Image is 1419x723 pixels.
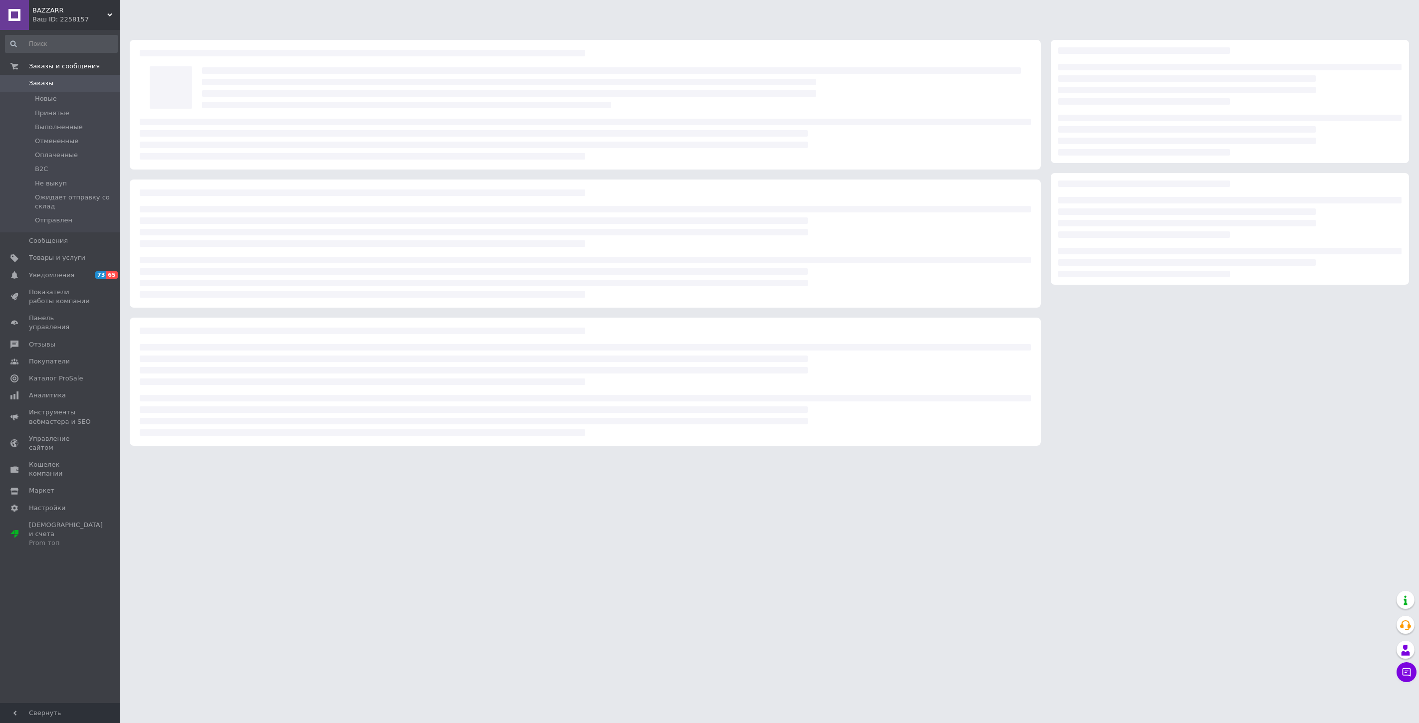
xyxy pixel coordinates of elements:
[106,271,118,279] span: 65
[35,137,78,146] span: Отмененные
[95,271,106,279] span: 73
[35,151,78,160] span: Оплаченные
[29,391,66,400] span: Аналитика
[29,79,53,88] span: Заказы
[29,521,103,548] span: [DEMOGRAPHIC_DATA] и счета
[29,539,103,547] div: Prom топ
[29,253,85,262] span: Товары и услуги
[35,216,72,225] span: Отправлен
[29,504,65,513] span: Настройки
[29,288,92,306] span: Показатели работы компании
[35,165,48,174] span: B2C
[35,123,83,132] span: Выполненные
[35,109,69,118] span: Принятые
[29,374,83,383] span: Каталог ProSale
[29,271,74,280] span: Уведомления
[29,340,55,349] span: Отзывы
[35,94,57,103] span: Новые
[29,486,54,495] span: Маркет
[1397,662,1417,682] button: Чат с покупателем
[29,357,70,366] span: Покупатели
[35,193,117,211] span: Ожидает отправку со склад
[35,179,67,188] span: Не выкуп
[29,314,92,332] span: Панель управления
[32,15,120,24] div: Ваш ID: 2258157
[29,408,92,426] span: Инструменты вебмастера и SEO
[29,236,68,245] span: Сообщения
[29,434,92,452] span: Управление сайтом
[29,460,92,478] span: Кошелек компании
[32,6,107,15] span: BAZZARR
[5,35,118,53] input: Поиск
[29,62,100,71] span: Заказы и сообщения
